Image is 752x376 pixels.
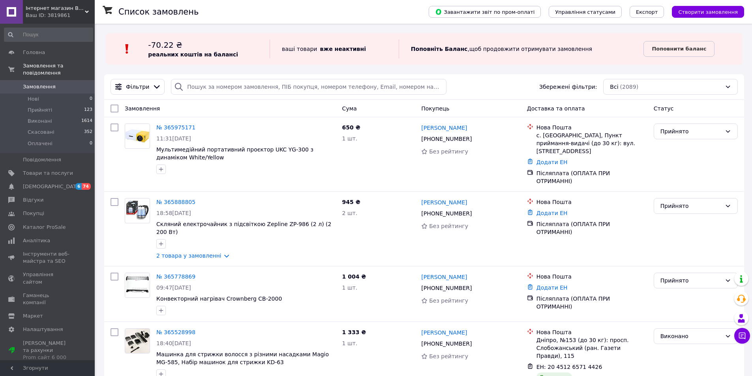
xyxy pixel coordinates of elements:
b: Поповніть Баланс [411,46,468,52]
span: 0 [90,140,92,147]
span: 1 шт. [342,135,358,142]
div: Нова Пошта [536,273,647,281]
span: (2089) [620,84,639,90]
span: -70.22 ₴ [148,40,182,50]
span: 1 шт. [342,284,358,291]
a: № 365888805 [156,199,195,205]
div: Дніпро, №153 (до 30 кг): просп. Слобожанський (ран. Газети Правди), 115 [536,336,647,360]
span: Статус [654,105,674,112]
a: № 365975171 [156,124,195,131]
span: Оплачені [28,140,53,147]
a: 2 товара у замовленні [156,253,221,259]
div: с. [GEOGRAPHIC_DATA], Пункт приймання-видачі (до 30 кг): вул. [STREET_ADDRESS] [536,131,647,155]
img: Фото товару [125,128,150,144]
button: Завантажити звіт по пром-оплаті [429,6,541,18]
span: Створити замовлення [678,9,738,15]
div: Нова Пошта [536,198,647,206]
span: [PHONE_NUMBER] [421,340,472,347]
div: Прийнято [660,127,722,136]
span: 2 шт. [342,210,358,216]
span: Інструменти веб-майстра та SEO [23,251,73,265]
span: 18:40[DATE] [156,340,191,346]
div: Prom сайт 6 000 [23,354,73,361]
div: Виконано [660,332,722,340]
span: [PERSON_NAME] та рахунки [23,340,73,361]
span: Експорт [636,9,658,15]
div: Прийнято [660,276,722,285]
input: Пошук [4,28,93,42]
div: , щоб продовжити отримувати замовлення [399,39,644,58]
button: Управління статусами [549,6,622,18]
span: Повідомлення [23,156,61,163]
span: Управління статусами [555,9,615,15]
span: Замовлення та повідомлення [23,62,95,77]
span: 352 [84,129,92,136]
img: :exclamation: [121,43,133,55]
span: Управління сайтом [23,271,73,285]
div: Нова Пошта [536,328,647,336]
h1: Список замовлень [118,7,199,17]
a: № 365528998 [156,329,195,335]
img: Фото товару [125,329,150,353]
a: Створити замовлення [664,8,744,15]
span: Головна [23,49,45,56]
span: 650 ₴ [342,124,360,131]
a: Фото товару [125,123,150,149]
span: 11:31[DATE] [156,135,191,142]
div: Післяплата (ОПЛАТА ПРИ ОТРИМАННІ) [536,169,647,185]
span: 123 [84,107,92,114]
span: 74 [82,183,91,190]
span: Налаштування [23,326,63,333]
span: Без рейтингу [429,223,468,229]
span: 945 ₴ [342,199,360,205]
span: Прийняті [28,107,52,114]
span: [DEMOGRAPHIC_DATA] [23,183,81,190]
span: 6 [75,183,82,190]
a: Додати ЕН [536,210,568,216]
span: Збережені фільтри: [539,83,597,91]
span: Замовлення [125,105,160,112]
div: Нова Пошта [536,123,647,131]
a: Поповнити баланс [643,41,714,57]
span: 1614 [81,118,92,125]
span: Мультимедійний портативний проєктор UKC YG-300 з динаміком White/Yellow [156,146,313,161]
a: Конвекторний нагрівач Crownberg CB-2000 [156,296,282,302]
button: Чат з покупцем [734,328,750,344]
span: Маркет [23,312,43,320]
span: Всі [610,83,618,91]
span: 18:58[DATE] [156,210,191,216]
span: Аналітика [23,237,50,244]
div: Ваш ID: 3819861 [26,12,95,19]
a: Машинка для стрижки волосся з різними насадками Magio MG-585, Набір машинок для стрижки KD-63 [156,351,329,365]
a: [PERSON_NAME] [421,329,467,337]
img: Фото товару [125,273,150,297]
img: Фото товару [125,200,150,221]
a: [PERSON_NAME] [421,124,467,132]
span: Скасовані [28,129,54,136]
span: Відгуки [23,196,43,204]
span: Покупці [23,210,44,217]
div: ваші товари [270,39,399,58]
span: Замовлення [23,83,56,90]
span: Доставка та оплата [527,105,585,112]
span: Без рейтингу [429,297,468,304]
a: Додати ЕН [536,284,568,291]
a: Додати ЕН [536,159,568,165]
span: Фільтри [126,83,149,91]
a: [PERSON_NAME] [421,273,467,281]
div: Прийнято [660,202,722,210]
b: реальних коштів на балансі [148,51,238,58]
span: Виконані [28,118,52,125]
span: Завантажити звіт по пром-оплаті [435,8,534,15]
div: Післяплата (ОПЛАТА ПРИ ОТРИМАННІ) [536,295,647,311]
a: [PERSON_NAME] [421,198,467,206]
span: 1 004 ₴ [342,273,366,280]
a: № 365778869 [156,273,195,280]
span: 0 [90,95,92,103]
span: Нові [28,95,39,103]
span: ЕН: 20 4512 6571 4426 [536,364,602,370]
span: [PHONE_NUMBER] [421,136,472,142]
